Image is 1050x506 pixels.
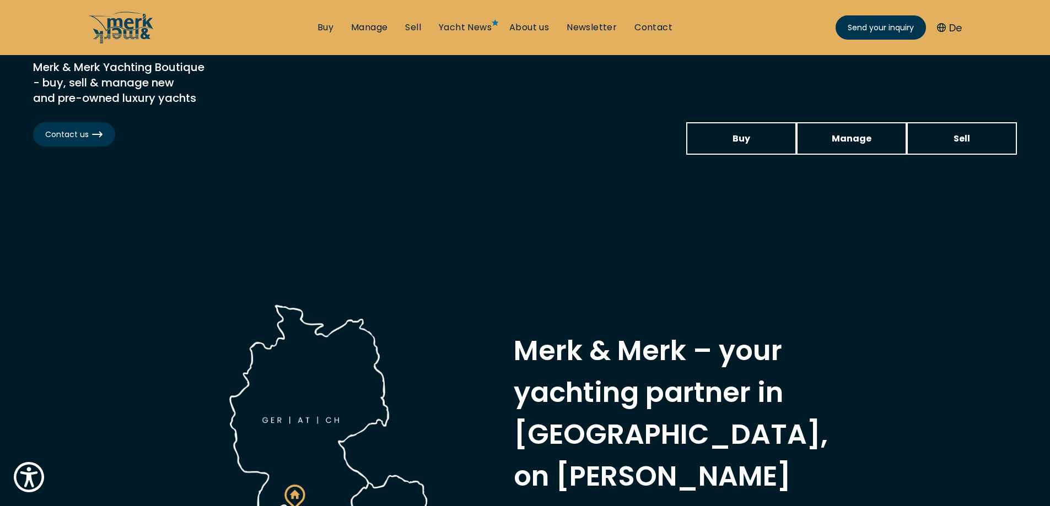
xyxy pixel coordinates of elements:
button: Show Accessibility Preferences [11,459,47,495]
a: Send your inquiry [836,15,926,40]
a: Newsletter [567,21,617,34]
a: Buy [317,21,333,34]
a: Sell [907,122,1017,155]
a: About us [509,21,549,34]
span: Send your inquiry [848,22,914,34]
a: Contact [634,21,672,34]
a: Buy [686,122,796,155]
a: Manage [351,21,387,34]
span: Sell [954,132,970,145]
a: Contact us [33,122,115,146]
span: Contact us [45,129,103,140]
span: Manage [832,132,871,145]
a: Yacht News [439,21,492,34]
button: De [937,20,962,35]
a: Manage [796,122,907,155]
span: Buy [733,132,750,145]
h2: Merk & Merk Yachting Boutique - buy, sell & manage new and pre-owned luxury yachts [33,59,309,106]
a: / [88,35,154,47]
a: Sell [405,21,421,34]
